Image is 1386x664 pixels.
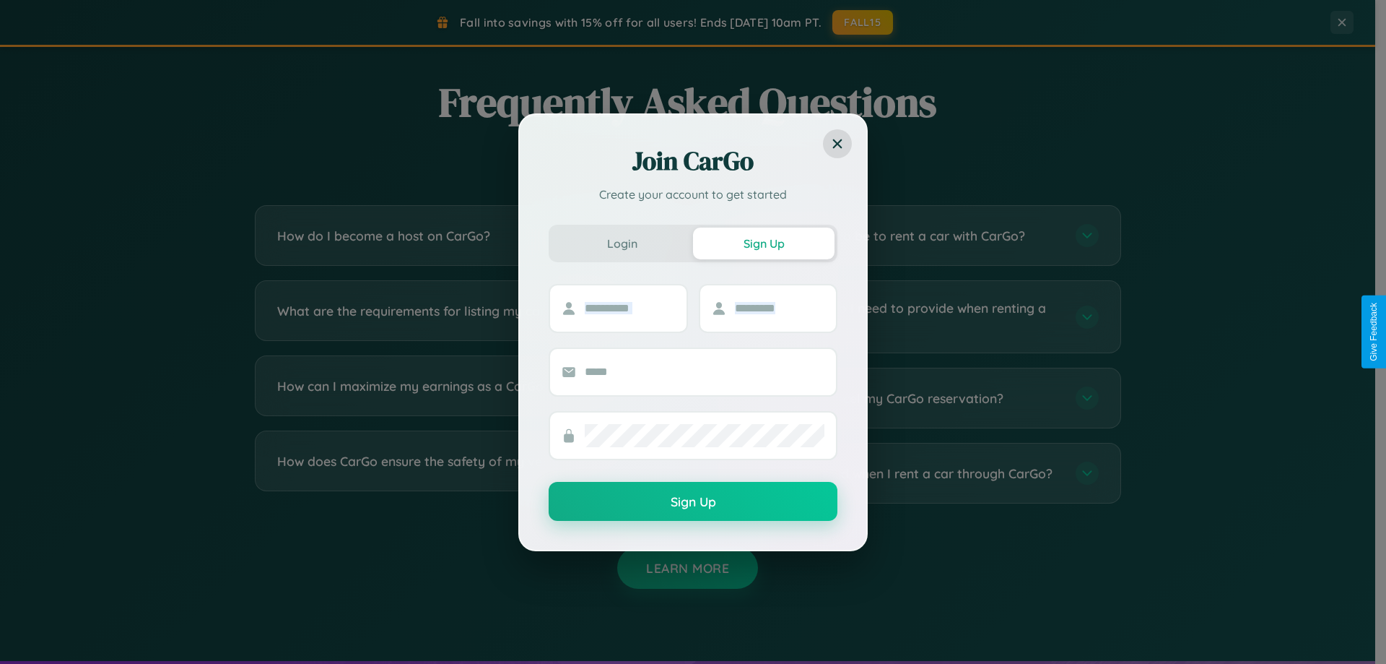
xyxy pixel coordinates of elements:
[549,482,837,521] button: Sign Up
[552,228,693,259] button: Login
[549,144,837,178] h2: Join CarGo
[693,228,834,259] button: Sign Up
[1369,303,1379,361] div: Give Feedback
[549,186,837,203] p: Create your account to get started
